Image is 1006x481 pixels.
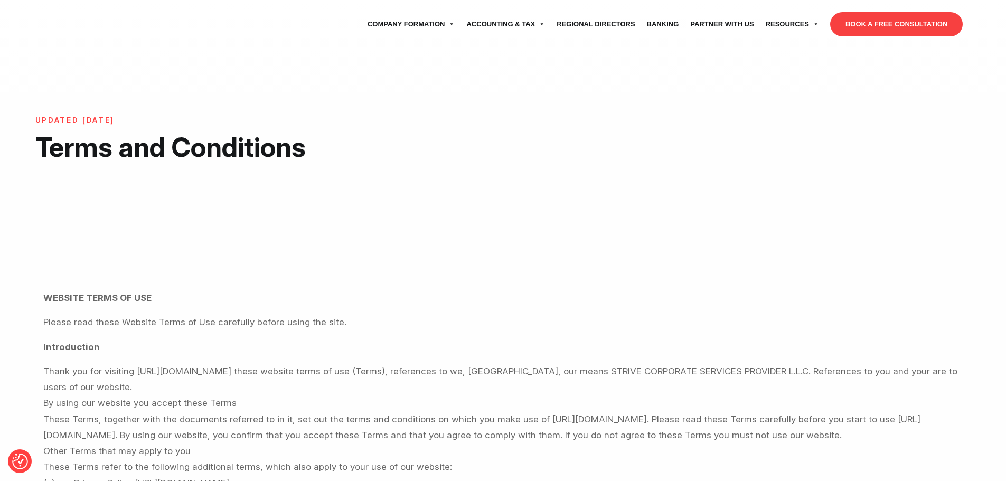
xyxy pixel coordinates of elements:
p: Please read these Website Terms of Use carefully before using the site. [43,314,963,330]
button: Consent Preferences [12,454,28,469]
img: svg+xml;nitro-empty-id=MTU4OjExNQ==-1;base64,PHN2ZyB2aWV3Qm94PSIwIDAgNzU4IDI1MSIgd2lkdGg9Ijc1OCIg... [43,11,123,37]
img: Revisit consent button [12,454,28,469]
a: Regional Directors [551,10,641,39]
a: Banking [641,10,685,39]
a: Company Formation [362,10,461,39]
h6: UPDATED [DATE] [35,116,438,125]
strong: Introduction [43,342,100,352]
a: BOOK A FREE CONSULTATION [830,12,963,36]
h1: Terms and Conditions [35,130,438,164]
strong: WEBSITE TERMS OF USE [43,293,152,303]
a: Accounting & Tax [460,10,551,39]
a: Partner with Us [684,10,759,39]
a: Resources [760,10,825,39]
